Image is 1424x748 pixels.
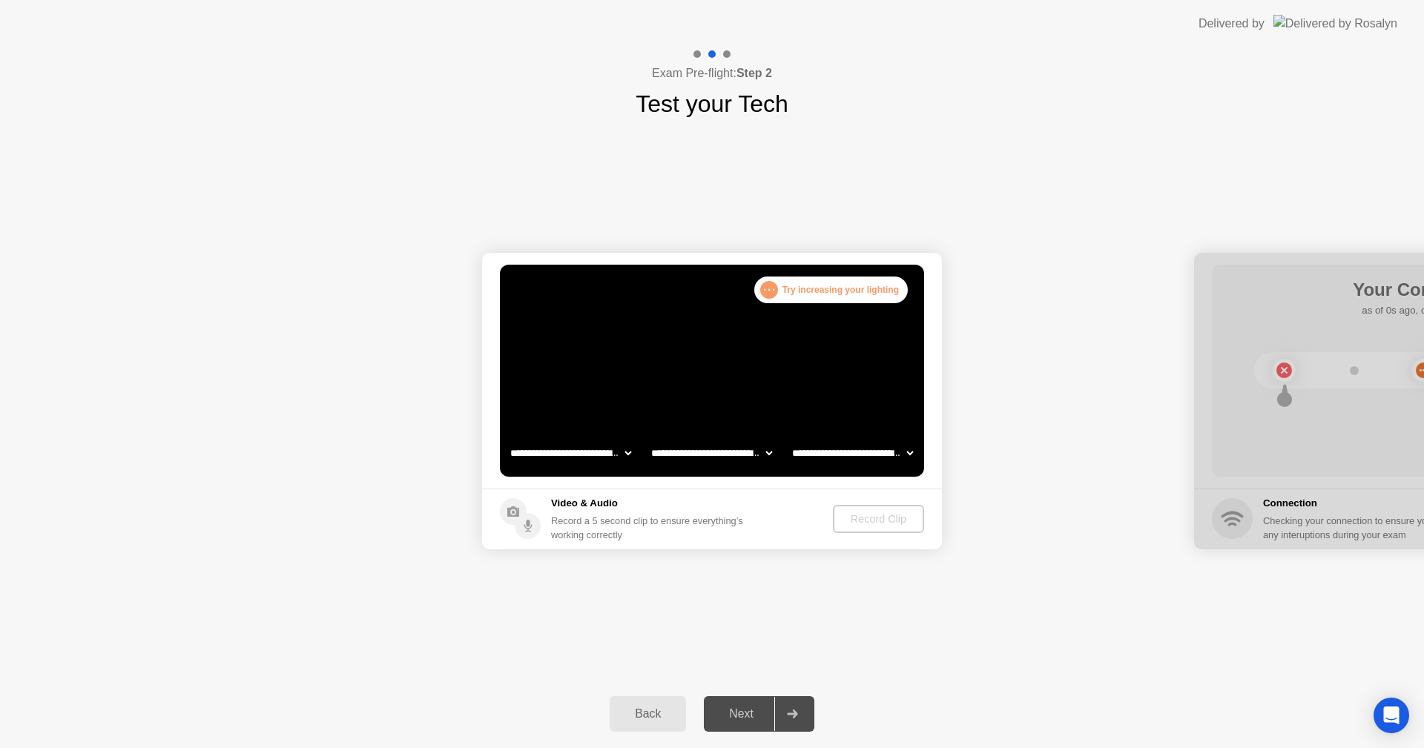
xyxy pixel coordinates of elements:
div: Next [708,707,774,721]
div: Back [614,707,682,721]
select: Available cameras [507,438,634,468]
div: Delivered by [1199,15,1265,33]
div: Try increasing your lighting [754,277,908,303]
b: Step 2 [736,67,772,79]
div: Record Clip [839,513,918,525]
button: Next [704,696,814,732]
div: Open Intercom Messenger [1374,698,1409,733]
button: Back [610,696,686,732]
select: Available speakers [648,438,775,468]
div: . . . [760,281,778,299]
img: Delivered by Rosalyn [1273,15,1397,32]
select: Available microphones [789,438,916,468]
button: Record Clip [833,505,924,533]
div: Record a 5 second clip to ensure everything’s working correctly [551,514,749,542]
h1: Test your Tech [636,86,788,122]
h4: Exam Pre-flight: [652,64,772,82]
h5: Video & Audio [551,496,749,511]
